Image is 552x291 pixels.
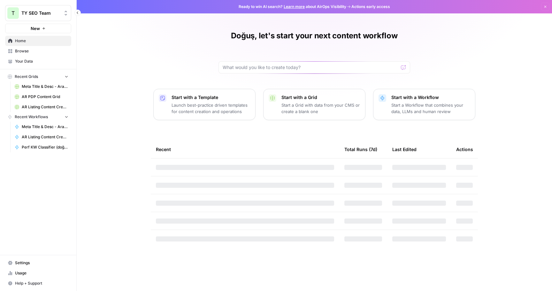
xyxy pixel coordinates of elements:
[11,9,15,17] span: T
[223,64,398,71] input: What would you like to create today?
[15,260,68,266] span: Settings
[391,102,470,115] p: Start a Workflow that combines your data, LLMs and human review
[22,104,68,110] span: AR Listing Content Creation Grid
[22,84,68,89] span: Meta Title & Desc - Arabic
[172,102,250,115] p: Launch best-practice driven templates for content creation and operations
[15,74,38,80] span: Recent Grids
[22,94,68,100] span: AR PDP Content Grid
[5,72,71,81] button: Recent Grids
[12,81,71,92] a: Meta Title & Desc - Arabic
[12,92,71,102] a: AR PDP Content Grid
[5,56,71,66] a: Your Data
[5,5,71,21] button: Workspace: TY SEO Team
[172,94,250,101] p: Start with a Template
[15,280,68,286] span: Help + Support
[391,94,470,101] p: Start with a Workflow
[12,132,71,142] a: AR Listing Content Creation
[21,10,60,16] span: TY SEO Team
[5,278,71,288] button: Help + Support
[15,114,48,120] span: Recent Workflows
[263,89,365,120] button: Start with a GridStart a Grid with data from your CMS or create a blank one
[153,89,256,120] button: Start with a TemplateLaunch best-practice driven templates for content creation and operations
[392,141,417,158] div: Last Edited
[373,89,475,120] button: Start with a WorkflowStart a Workflow that combines your data, LLMs and human review
[5,258,71,268] a: Settings
[15,38,68,44] span: Home
[5,268,71,278] a: Usage
[5,24,71,33] button: New
[156,141,334,158] div: Recent
[22,144,68,150] span: Perf KW Classifier (doğuş)
[15,48,68,54] span: Browse
[15,58,68,64] span: Your Data
[12,142,71,152] a: Perf KW Classifier (doğuş)
[15,270,68,276] span: Usage
[456,141,473,158] div: Actions
[12,102,71,112] a: AR Listing Content Creation Grid
[5,36,71,46] a: Home
[12,122,71,132] a: Meta Title & Desc - Arabic
[22,124,68,130] span: Meta Title & Desc - Arabic
[281,94,360,101] p: Start with a Grid
[344,141,377,158] div: Total Runs (7d)
[22,134,68,140] span: AR Listing Content Creation
[231,31,397,41] h1: Doğuş, let's start your next content workflow
[239,4,346,10] span: Ready to win AI search? about AirOps Visibility
[31,25,40,32] span: New
[351,4,390,10] span: Actions early access
[5,112,71,122] button: Recent Workflows
[281,102,360,115] p: Start a Grid with data from your CMS or create a blank one
[5,46,71,56] a: Browse
[284,4,305,9] a: Learn more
